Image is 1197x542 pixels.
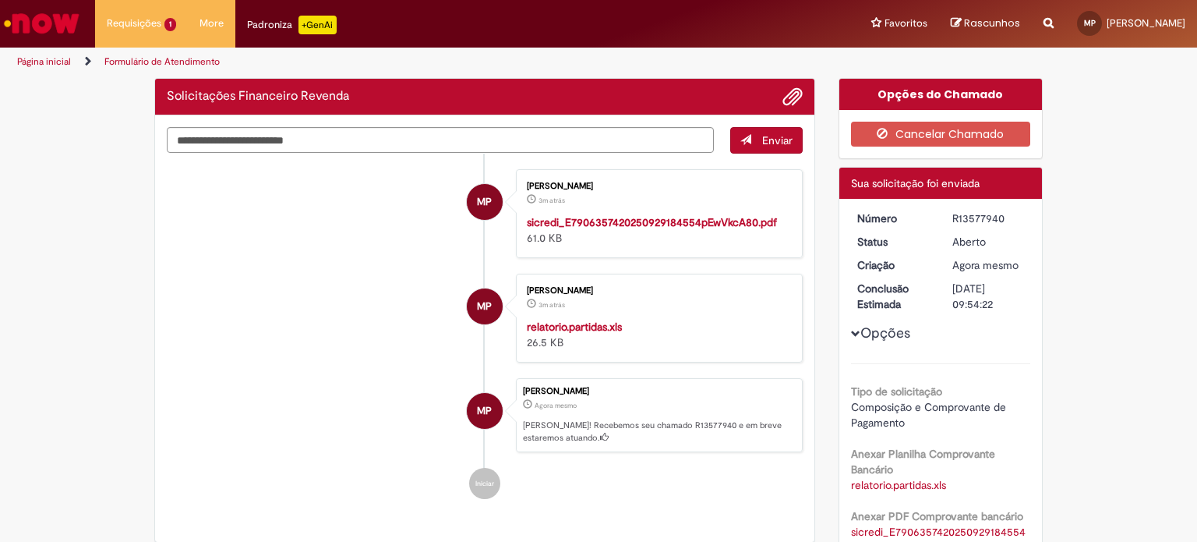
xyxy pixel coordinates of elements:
h2: Solicitações Financeiro Revenda Histórico de tíquete [167,90,349,104]
dt: Número [846,211,941,226]
span: Agora mesmo [535,401,577,410]
time: 29/09/2025 15:51:47 [538,196,565,205]
span: [PERSON_NAME] [1107,16,1185,30]
li: Maria Pagani [167,378,803,453]
div: Aberto [952,234,1025,250]
span: Rascunhos [964,16,1020,30]
span: 3m atrás [538,300,565,310]
div: [PERSON_NAME] [523,387,794,396]
span: MP [1084,18,1096,28]
p: +GenAi [298,16,337,34]
div: [PERSON_NAME] [527,286,786,296]
span: Enviar [762,133,793,147]
a: Formulário de Atendimento [104,55,220,68]
span: Requisições [107,16,161,31]
span: Sua solicitação foi enviada [851,176,980,190]
ul: Histórico de tíquete [167,154,803,515]
span: Agora mesmo [952,258,1019,272]
a: Página inicial [17,55,71,68]
button: Cancelar Chamado [851,122,1031,147]
span: Favoritos [885,16,927,31]
span: 3m atrás [538,196,565,205]
a: Rascunhos [951,16,1020,31]
time: 29/09/2025 15:51:43 [538,300,565,310]
span: Composição e Comprovante de Pagamento [851,400,1009,430]
div: Maria Pagani [467,393,503,429]
a: Download de relatorio.partidas.xls [851,478,946,492]
span: MP [477,288,492,325]
dt: Status [846,234,941,250]
div: 29/09/2025 15:54:18 [952,257,1025,273]
span: 1 [164,18,176,31]
div: 61.0 KB [527,214,786,246]
b: Anexar Planilha Comprovante Bancário [851,447,995,476]
button: Adicionar anexos [782,87,803,107]
b: Anexar PDF Comprovante bancário [851,509,1023,523]
div: [DATE] 09:54:22 [952,281,1025,312]
div: Padroniza [247,16,337,34]
div: Opções do Chamado [839,79,1043,110]
span: MP [477,392,492,430]
time: 29/09/2025 15:54:18 [952,258,1019,272]
p: [PERSON_NAME]! Recebemos seu chamado R13577940 e em breve estaremos atuando. [523,420,794,444]
div: 26.5 KB [527,319,786,350]
span: MP [477,183,492,221]
div: R13577940 [952,211,1025,226]
b: Tipo de solicitação [851,384,942,399]
textarea: Digite sua mensagem aqui... [167,127,714,154]
ul: Trilhas de página [12,48,786,76]
div: [PERSON_NAME] [527,182,786,191]
div: Maria Pagani [467,184,503,220]
a: sicredi_E7906357420250929184554pEwVkcA80.pdf [527,215,777,229]
dt: Criação [846,257,941,273]
div: Maria Pagani [467,289,503,324]
dt: Conclusão Estimada [846,281,941,312]
img: ServiceNow [2,8,82,39]
a: relatorio.partidas.xls [527,320,622,334]
span: More [199,16,224,31]
button: Enviar [730,127,803,154]
time: 29/09/2025 15:54:18 [535,401,577,410]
